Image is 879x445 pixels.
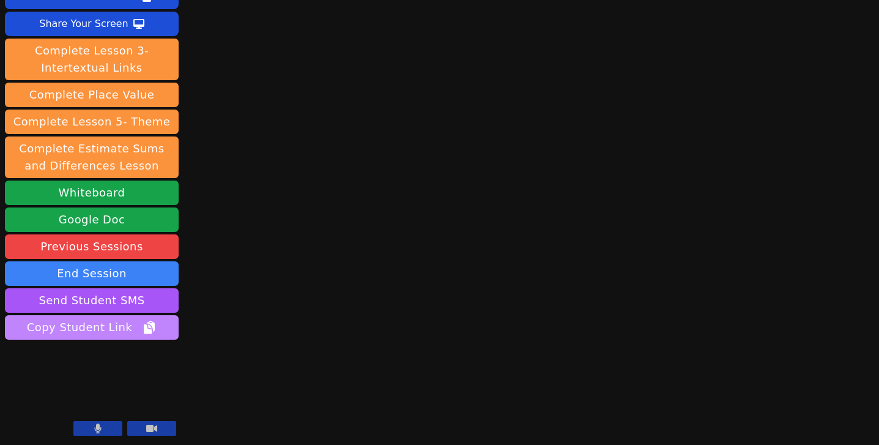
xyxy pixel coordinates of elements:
[5,234,179,259] a: Previous Sessions
[5,136,179,178] button: Complete Estimate Sums and Differences Lesson
[5,39,179,80] button: Complete Lesson 3- Intertextual Links
[5,208,179,232] a: Google Doc
[5,261,179,286] button: End Session
[5,288,179,313] button: Send Student SMS
[5,315,179,340] button: Copy Student Link
[5,181,179,205] button: Whiteboard
[5,12,179,36] button: Share Your Screen
[5,110,179,134] button: Complete Lesson 5- Theme
[27,319,157,336] span: Copy Student Link
[5,83,179,107] button: Complete Place Value
[39,14,128,34] div: Share Your Screen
